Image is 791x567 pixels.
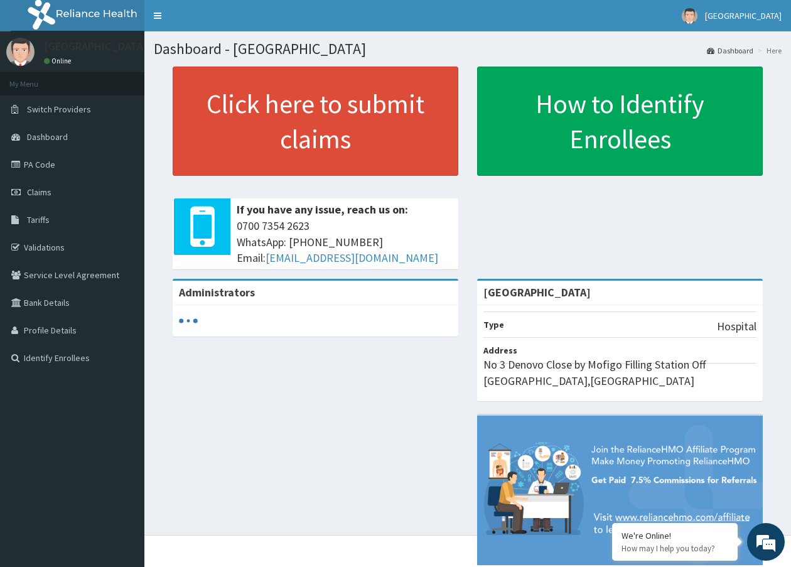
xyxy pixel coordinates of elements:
[237,202,408,217] b: If you have any issue, reach us on:
[682,8,697,24] img: User Image
[44,41,148,52] p: [GEOGRAPHIC_DATA]
[266,251,438,265] a: [EMAIL_ADDRESS][DOMAIN_NAME]
[27,186,51,198] span: Claims
[27,131,68,143] span: Dashboard
[237,218,452,266] span: 0700 7354 2623 WhatsApp: [PHONE_NUMBER] Email:
[621,543,728,554] p: How may I help you today?
[707,45,753,56] a: Dashboard
[477,67,763,176] a: How to Identify Enrollees
[705,10,782,21] span: [GEOGRAPHIC_DATA]
[477,416,763,565] img: provider-team-banner.png
[179,311,198,330] svg: audio-loading
[154,41,782,57] h1: Dashboard - [GEOGRAPHIC_DATA]
[27,104,91,115] span: Switch Providers
[755,45,782,56] li: Here
[483,285,591,300] strong: [GEOGRAPHIC_DATA]
[6,38,35,66] img: User Image
[179,285,255,300] b: Administrators
[483,319,504,330] b: Type
[483,357,756,389] p: No 3 Denovo Close by Mofigo Filling Station Off [GEOGRAPHIC_DATA],[GEOGRAPHIC_DATA]
[173,67,458,176] a: Click here to submit claims
[44,57,74,65] a: Online
[27,214,50,225] span: Tariffs
[621,530,728,541] div: We're Online!
[483,345,517,356] b: Address
[717,318,756,335] p: Hospital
